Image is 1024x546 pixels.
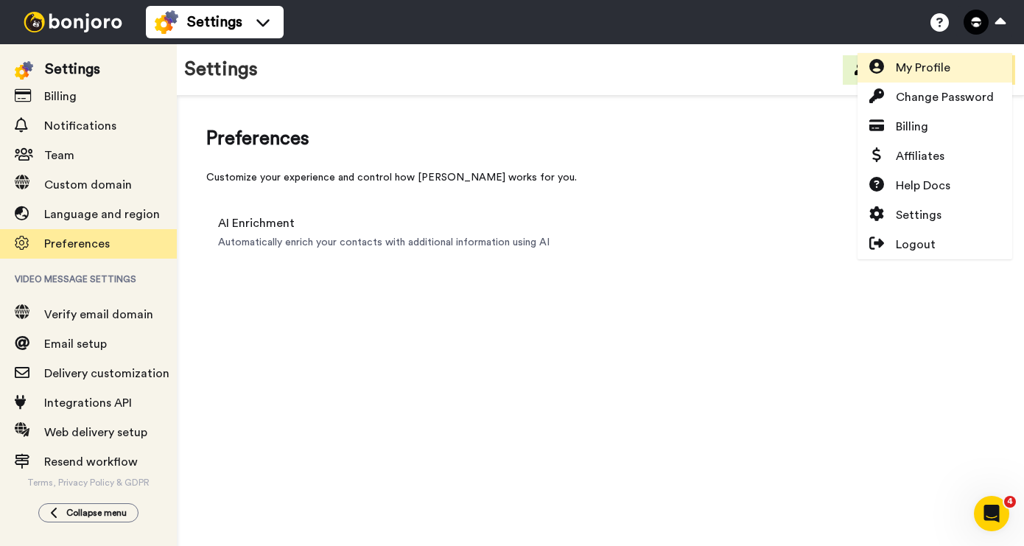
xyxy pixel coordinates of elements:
[974,496,1009,531] iframe: Intercom live chat
[45,59,100,80] div: Settings
[206,125,995,153] span: Preferences
[843,55,915,85] button: Invite
[44,209,160,220] span: Language and region
[44,338,107,350] span: Email setup
[38,503,138,522] button: Collapse menu
[858,53,1012,83] a: My Profile
[858,200,1012,230] a: Settings
[66,507,127,519] span: Collapse menu
[18,12,128,32] img: bj-logo-header-white.svg
[896,88,994,106] span: Change Password
[44,397,132,409] span: Integrations API
[44,120,116,132] span: Notifications
[44,238,110,250] span: Preferences
[896,59,950,77] span: My Profile
[44,179,132,191] span: Custom domain
[858,141,1012,171] a: Affiliates
[858,230,1012,259] a: Logout
[155,10,178,34] img: settings-colored.svg
[896,147,944,165] span: Affiliates
[44,368,169,379] span: Delivery customization
[44,427,147,438] span: Web delivery setup
[218,214,550,232] span: AI Enrichment
[184,59,258,80] h1: Settings
[187,12,242,32] span: Settings
[206,170,995,185] div: Customize your experience and control how [PERSON_NAME] works for you.
[44,309,153,321] span: Verify email domain
[896,177,950,195] span: Help Docs
[218,235,550,250] span: Automatically enrich your contacts with additional information using AI
[896,236,936,253] span: Logout
[44,456,138,468] span: Resend workflow
[1004,496,1016,508] span: 4
[858,83,1012,112] a: Change Password
[15,61,33,80] img: settings-colored.svg
[44,91,77,102] span: Billing
[44,150,74,161] span: Team
[896,118,928,136] span: Billing
[858,171,1012,200] a: Help Docs
[896,206,941,224] span: Settings
[858,112,1012,141] a: Billing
